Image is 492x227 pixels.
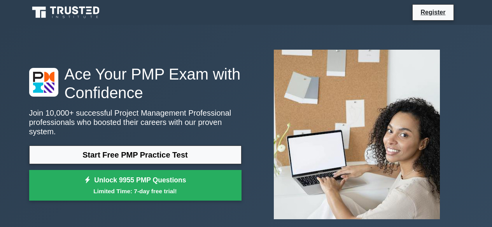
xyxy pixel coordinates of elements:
[416,7,450,17] a: Register
[29,65,242,102] h1: Ace Your PMP Exam with Confidence
[39,187,232,196] small: Limited Time: 7-day free trial!
[29,146,242,164] a: Start Free PMP Practice Test
[29,170,242,201] a: Unlock 9955 PMP QuestionsLimited Time: 7-day free trial!
[29,108,242,136] p: Join 10,000+ successful Project Management Professional professionals who boosted their careers w...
